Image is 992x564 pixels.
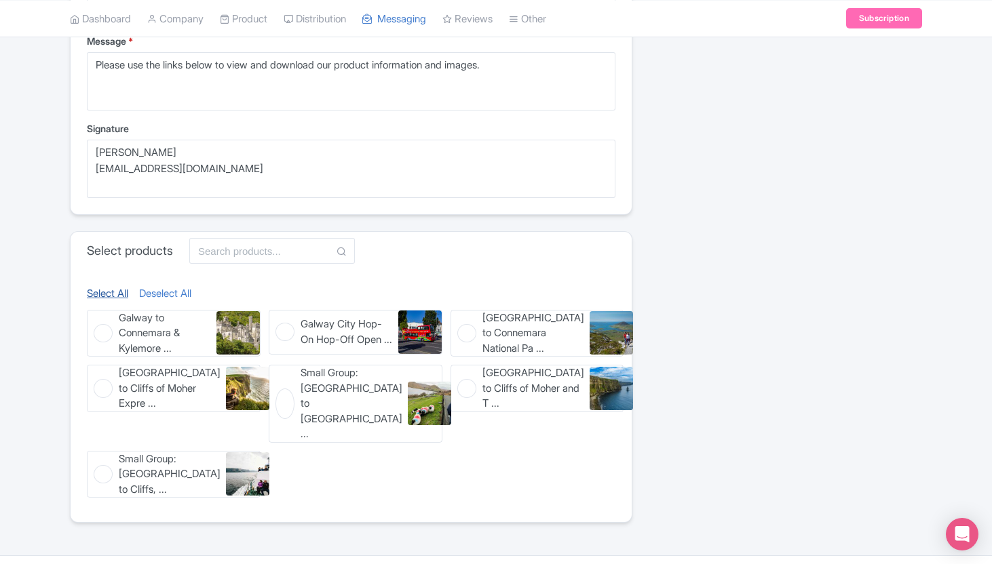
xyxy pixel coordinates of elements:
span: Message [87,35,126,47]
span: Galway to Connemara National Park Day Tour [482,310,584,357]
span: Galway City Hop-On Hop-Off Opentop Bus Tour [301,317,392,347]
img: Galway to Cliffs of Moher and The Burren Day Tour [590,367,633,410]
span: Signature [87,123,129,134]
a: Select All [87,286,128,302]
a: Subscription [846,8,922,28]
img: Small Group: Galway to Connemara, Sheepdogs and Castle Tour [408,382,451,425]
img: Galway to Connemara National Park Day Tour [590,311,633,355]
div: Open Intercom Messenger [946,518,978,550]
img: Galway to Connemara & Kylemore Abbey Day Tour [216,311,260,355]
a: Deselect All [139,286,191,302]
img: Small Group: Galway to Cliffs, Aran Islands & Connemara Tour [226,452,269,496]
span: Small Group: Galway to Cliffs, Aran Islands & Connemara Tour [119,451,221,498]
span: Galway to Cliffs of Moher and The Burren Day Tour [482,365,584,411]
textarea: [PERSON_NAME] [EMAIL_ADDRESS][DOMAIN_NAME] [87,140,615,198]
img: Galway City Hop-On Hop-Off Opentop Bus Tour [398,310,442,354]
input: Search products... [189,238,355,264]
span: Small Group: Galway to Connemara, Sheepdogs and Castle Tour [301,365,402,442]
span: Galway to Cliffs of Moher Express: Independent Half-Day [119,365,221,411]
img: Galway to Cliffs of Moher Express: Independent Half-Day [226,367,269,410]
h3: Select products [87,243,173,258]
textarea: Please use the links below to view and download our product information and images. [87,52,615,110]
span: Galway to Connemara & Kylemore Abbey Day Tour [119,310,210,357]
